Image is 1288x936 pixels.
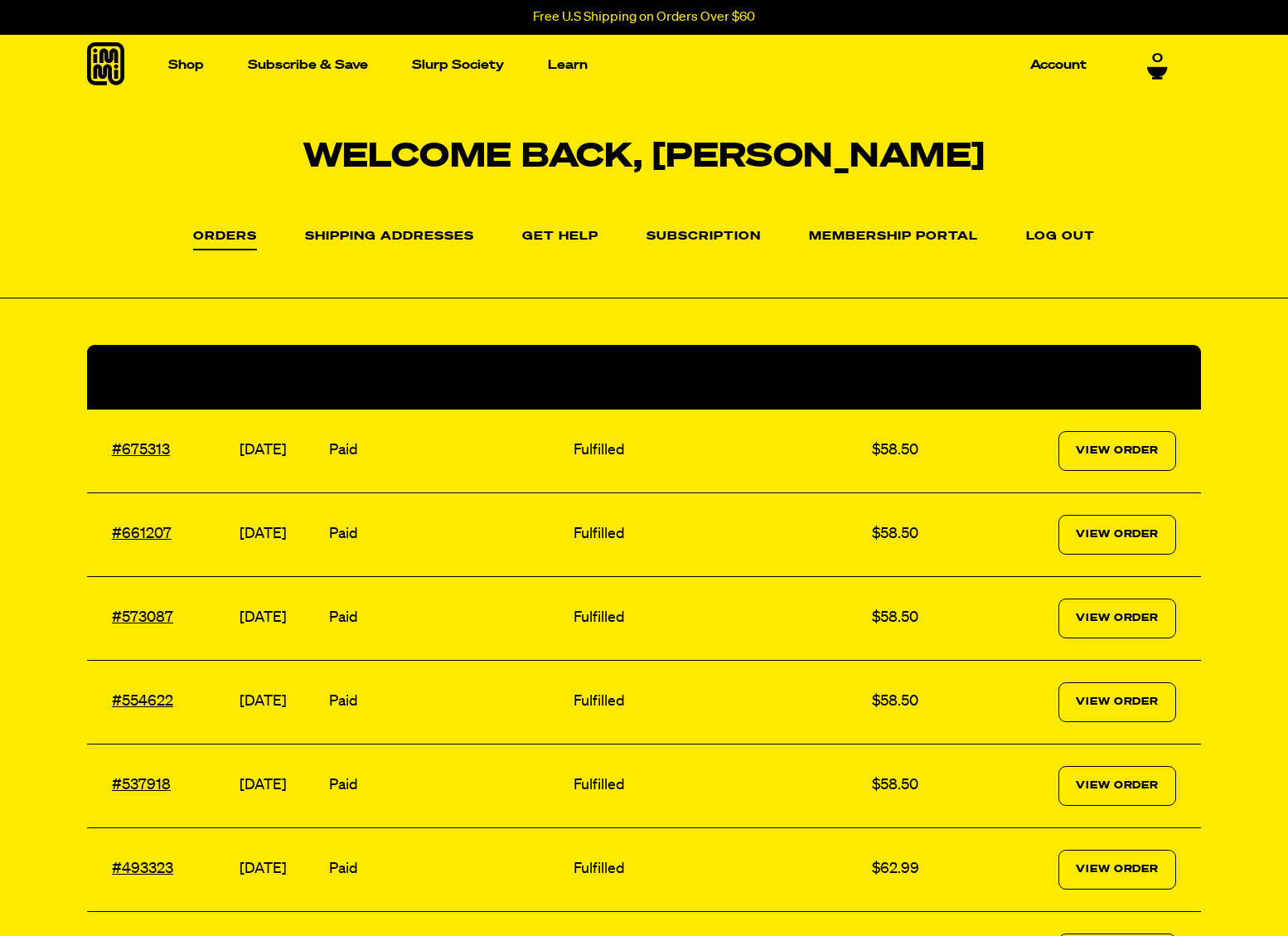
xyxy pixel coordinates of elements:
[868,492,966,576] td: $58.50
[541,52,594,78] a: Learn
[1058,599,1176,638] a: View Order
[235,576,324,660] td: [DATE]
[112,694,173,709] a: #554622
[325,660,569,744] td: Paid
[868,744,966,827] td: $58.50
[569,576,869,660] td: Fulfilled
[533,10,755,25] p: Free U.S Shipping on Orders Over $60
[1152,51,1163,66] span: 0
[112,610,173,625] a: #573087
[235,744,324,827] td: [DATE]
[325,576,569,660] td: Paid
[868,345,966,410] th: Total
[162,52,211,78] a: Shop
[305,230,474,244] a: Shipping Addresses
[405,52,511,78] a: Slurp Society
[1058,850,1176,890] a: View Order
[235,827,324,911] td: [DATE]
[235,492,324,576] td: [DATE]
[241,52,375,78] a: Subscribe & Save
[1026,230,1095,244] a: Log out
[325,410,569,493] td: Paid
[868,827,966,911] td: $62.99
[1058,515,1176,555] a: View Order
[325,492,569,576] td: Paid
[112,861,173,876] a: #493323
[1024,52,1093,78] a: Account
[87,345,235,410] th: Order
[325,744,569,827] td: Paid
[1147,51,1168,80] a: 0
[1058,682,1176,722] a: View Order
[193,230,257,250] a: Orders
[569,744,869,827] td: Fulfilled
[868,576,966,660] td: $58.50
[1058,766,1176,806] a: View Order
[112,443,170,458] a: #675313
[235,410,324,493] td: [DATE]
[325,345,569,410] th: Payment Status
[868,410,966,493] td: $58.50
[235,345,324,410] th: Date
[569,492,869,576] td: Fulfilled
[325,827,569,911] td: Paid
[569,827,869,911] td: Fulfilled
[162,35,1093,95] nav: Main navigation
[646,230,761,244] a: Subscription
[1058,431,1176,471] a: View Order
[235,660,324,744] td: [DATE]
[569,660,869,744] td: Fulfilled
[868,660,966,744] td: $58.50
[112,526,172,541] a: #661207
[112,778,171,793] a: #537918
[569,345,869,410] th: Fulfillment Status
[522,230,598,244] a: Get Help
[809,230,978,244] a: Membership Portal
[569,410,869,493] td: Fulfilled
